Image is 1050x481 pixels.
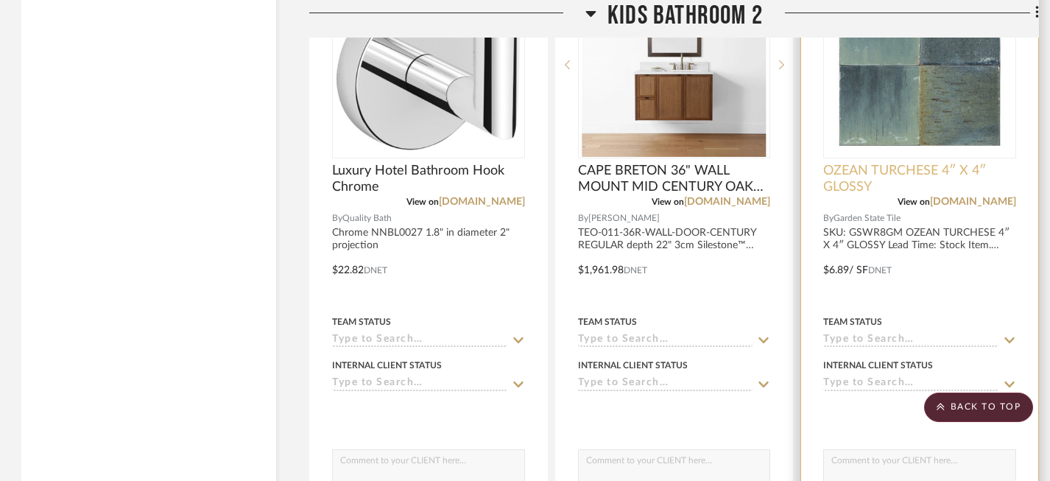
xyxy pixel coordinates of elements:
[823,211,834,225] span: By
[332,315,391,329] div: Team Status
[578,163,771,195] span: CAPE BRETON 36" WALL MOUNT MID CENTURY OAK BATHROOM VANITY, RIGHT SINK, Miami White 3CM Quartz to...
[823,377,998,391] input: Type to Search…
[823,359,933,372] div: Internal Client Status
[652,197,684,206] span: View on
[823,163,1016,195] span: OZEAN TURCHESE 4″ X 4″ GLOSSY
[898,197,930,206] span: View on
[332,359,442,372] div: Internal Client Status
[578,211,588,225] span: By
[578,359,688,372] div: Internal Client Status
[332,377,507,391] input: Type to Search…
[823,315,882,329] div: Team Status
[823,334,998,348] input: Type to Search…
[684,197,770,207] a: [DOMAIN_NAME]
[588,211,660,225] span: [PERSON_NAME]
[578,334,753,348] input: Type to Search…
[332,334,507,348] input: Type to Search…
[578,315,637,329] div: Team Status
[342,211,392,225] span: Quality Bath
[332,211,342,225] span: By
[439,197,525,207] a: [DOMAIN_NAME]
[834,211,901,225] span: Garden State Tile
[924,393,1033,422] scroll-to-top-button: BACK TO TOP
[930,197,1016,207] a: [DOMAIN_NAME]
[332,163,525,195] span: Luxury Hotel Bathroom Hook Chrome
[406,197,439,206] span: View on
[578,377,753,391] input: Type to Search…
